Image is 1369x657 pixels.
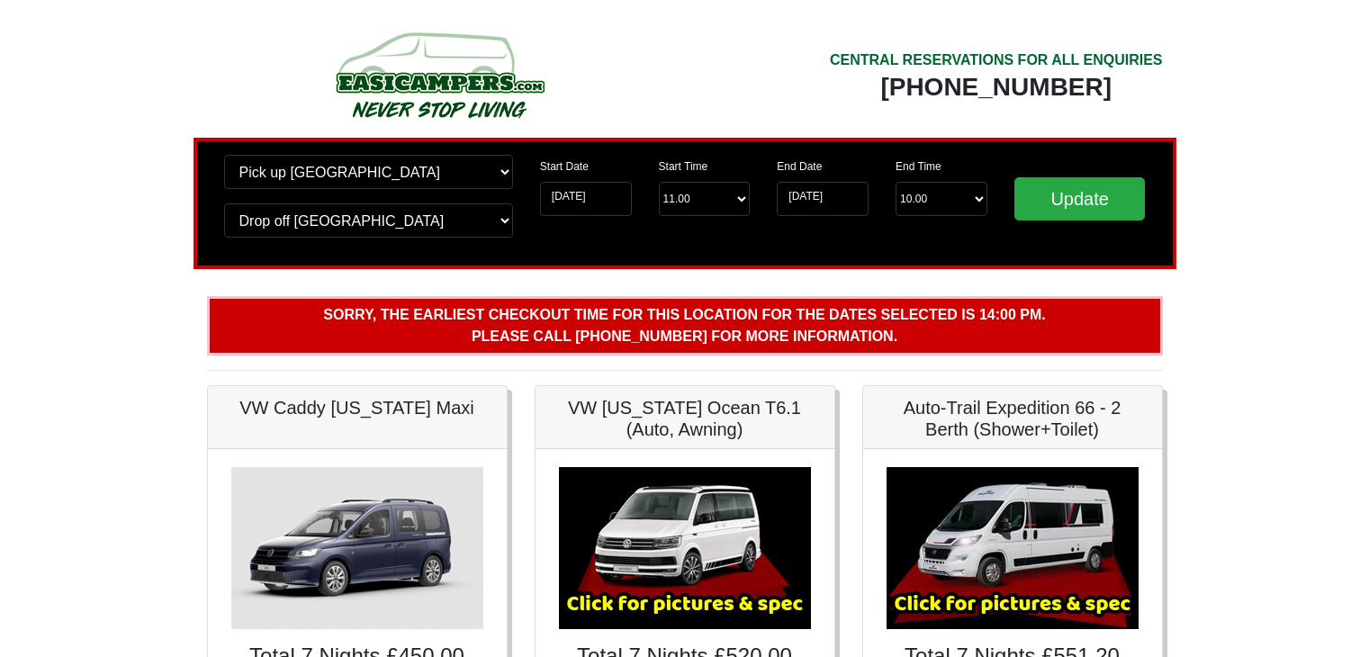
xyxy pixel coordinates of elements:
[659,158,708,175] label: Start Time
[777,182,869,216] input: Return Date
[887,467,1139,629] img: Auto-Trail Expedition 66 - 2 Berth (Shower+Toilet)
[268,25,610,124] img: campers-checkout-logo.png
[896,158,941,175] label: End Time
[540,182,632,216] input: Start Date
[226,397,489,418] h5: VW Caddy [US_STATE] Maxi
[554,397,816,440] h5: VW [US_STATE] Ocean T6.1 (Auto, Awning)
[540,158,589,175] label: Start Date
[231,467,483,629] img: VW Caddy California Maxi
[1014,177,1146,220] input: Update
[830,71,1163,103] div: [PHONE_NUMBER]
[830,49,1163,71] div: CENTRAL RESERVATIONS FOR ALL ENQUIRIES
[777,158,822,175] label: End Date
[881,397,1144,440] h5: Auto-Trail Expedition 66 - 2 Berth (Shower+Toilet)
[559,467,811,629] img: VW California Ocean T6.1 (Auto, Awning)
[323,307,1045,344] b: Sorry, the earliest checkout time for this location for the dates selected is 14:00 pm. Please ca...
